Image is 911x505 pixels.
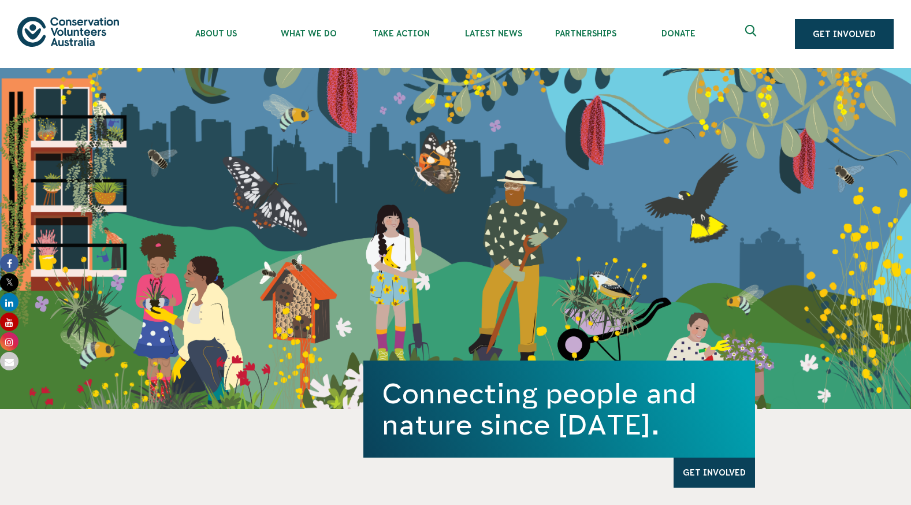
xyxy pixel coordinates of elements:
a: Get Involved [795,19,894,49]
span: Donate [632,29,724,38]
span: Latest News [447,29,540,38]
h1: Connecting people and nature since [DATE]. [382,378,737,440]
button: Expand search box Close search box [738,20,766,48]
span: Partnerships [540,29,632,38]
a: Get Involved [674,458,755,488]
span: About Us [170,29,262,38]
span: What We Do [262,29,355,38]
span: Expand search box [745,25,760,43]
span: Take Action [355,29,447,38]
img: logo.svg [17,17,119,46]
